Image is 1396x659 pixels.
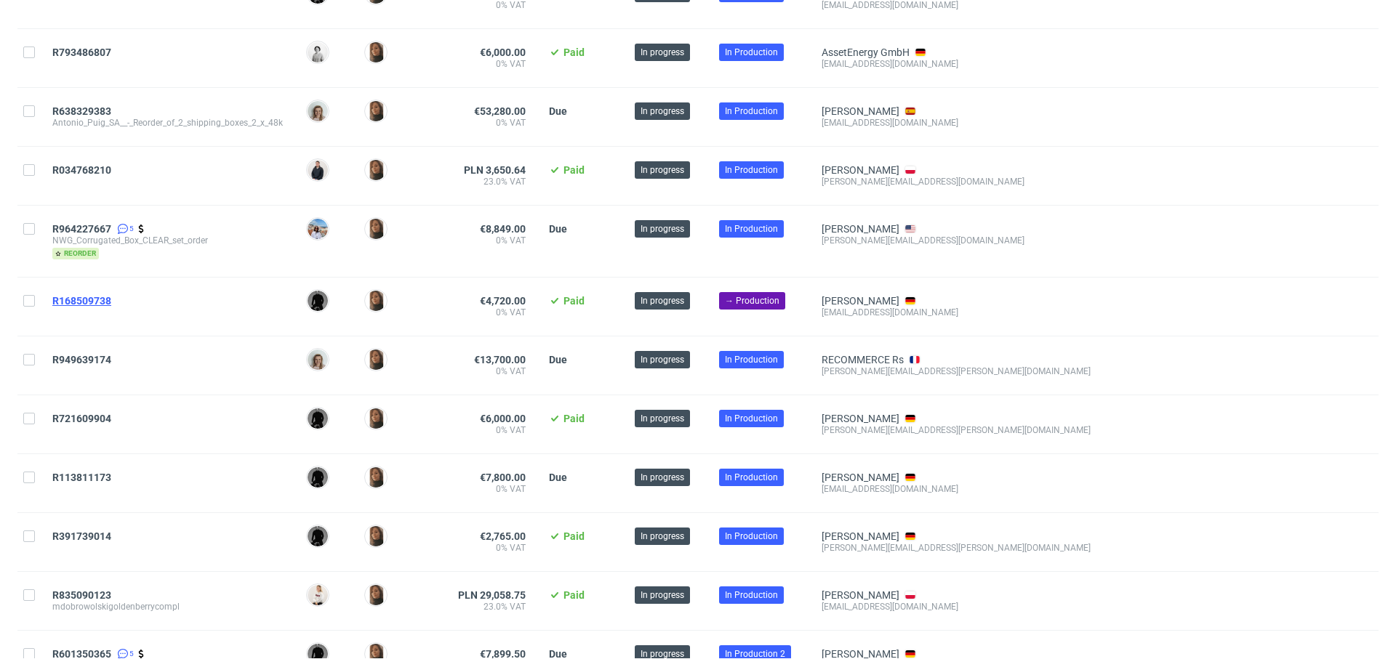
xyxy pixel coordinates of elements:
span: Paid [563,413,585,424]
span: mdobrowolskigoldenberrycompl [52,601,283,612]
span: 23.0% VAT [458,176,526,187]
span: PLN 3,650.64 [464,164,526,176]
img: Angelina Marć [366,160,386,180]
span: 0% VAT [458,365,526,377]
img: Angelina Marć [366,349,386,370]
div: [EMAIL_ADDRESS][DOMAIN_NAME] [822,601,1091,612]
span: €4,720.00 [480,295,526,307]
div: [PERSON_NAME][EMAIL_ADDRESS][DOMAIN_NAME] [822,235,1091,246]
span: In progress [641,412,684,425]
span: In Production [725,222,778,235]
a: R835090123 [52,589,114,601]
span: In progress [641,105,684,118]
img: Angelina Marć [366,291,386,311]
span: 0% VAT [458,58,526,70]
span: R835090123 [52,589,111,601]
span: Paid [563,47,585,58]
span: R721609904 [52,413,111,424]
div: [EMAIL_ADDRESS][DOMAIN_NAME] [822,483,1091,495]
div: [EMAIL_ADDRESS][DOMAIN_NAME] [822,307,1091,318]
span: 0% VAT [458,542,526,554]
span: Paid [563,295,585,307]
a: [PERSON_NAME] [822,105,899,117]
img: Dawid Urbanowicz [308,291,328,311]
a: [PERSON_NAME] [822,530,899,542]
img: Angelina Marć [366,526,386,546]
div: [PERSON_NAME][EMAIL_ADDRESS][PERSON_NAME][DOMAIN_NAME] [822,424,1091,436]
span: Due [549,105,567,117]
span: 5 [129,223,134,235]
img: Angelina Marć [366,408,386,429]
a: R721609904 [52,413,114,424]
img: Dawid Urbanowicz [308,408,328,429]
img: Angelina Marć [366,101,386,121]
span: In progress [641,222,684,235]
span: In progress [641,589,684,602]
span: 23.0% VAT [458,601,526,612]
span: €7,800.00 [480,472,526,483]
span: R949639174 [52,354,111,365]
span: In Production [725,105,778,118]
span: Due [549,354,567,365]
span: €8,849.00 [480,223,526,235]
span: €53,280.00 [474,105,526,117]
a: R964227667 [52,223,114,235]
img: Dudek Mariola [308,42,328,62]
span: €13,700.00 [474,354,526,365]
span: 0% VAT [458,117,526,129]
img: Adrian Margula [308,160,328,180]
img: Dawid Urbanowicz [308,467,328,488]
a: RECOMMERCE Rs [822,354,904,365]
span: In Production [725,471,778,484]
span: In progress [641,530,684,543]
span: 0% VAT [458,235,526,246]
img: Angelina Marć [366,42,386,62]
span: R113811173 [52,472,111,483]
span: R793486807 [52,47,111,58]
a: R168509738 [52,295,114,307]
span: In Production [725,412,778,425]
span: Paid [563,164,585,176]
span: €2,765.00 [480,530,526,542]
span: → Production [725,294,779,307]
span: €6,000.00 [480,47,526,58]
span: In Production [725,46,778,59]
span: 0% VAT [458,307,526,318]
span: PLN 29,058.75 [458,589,526,601]
div: [PERSON_NAME][EMAIL_ADDRESS][PERSON_NAME][DOMAIN_NAME] [822,542,1091,554]
span: €6,000.00 [480,413,526,424]
a: R391739014 [52,530,114,542]
span: R638329383 [52,105,111,117]
a: R638329383 [52,105,114,117]
span: In progress [641,294,684,307]
img: Monika Poźniak [308,349,328,370]
span: R168509738 [52,295,111,307]
span: 0% VAT [458,483,526,495]
span: In Production [725,589,778,602]
span: reorder [52,248,99,259]
a: R113811173 [52,472,114,483]
a: AssetEnergy GmbH [822,47,910,58]
img: Marta Kozłowska [308,219,328,239]
a: [PERSON_NAME] [822,472,899,483]
span: 0% VAT [458,424,526,436]
span: Due [549,472,567,483]
a: [PERSON_NAME] [822,164,899,176]
span: In Production [725,353,778,366]
span: R034768210 [52,164,111,176]
img: Angelina Marć [366,585,386,605]
span: In progress [641,353,684,366]
span: Antonio_Puig_SA__-_Reorder_of_2_shipping_boxes_2_x_48k [52,117,283,129]
a: [PERSON_NAME] [822,295,899,307]
img: Monika Poźniak [308,101,328,121]
a: [PERSON_NAME] [822,589,899,601]
div: [EMAIL_ADDRESS][DOMAIN_NAME] [822,58,1091,70]
span: Due [549,223,567,235]
a: 5 [114,223,134,235]
div: [EMAIL_ADDRESS][DOMAIN_NAME] [822,117,1091,129]
span: R964227667 [52,223,111,235]
span: In Production [725,163,778,177]
a: [PERSON_NAME] [822,223,899,235]
span: NWG_Corrugated_Box_CLEAR_set_order [52,235,283,246]
span: Paid [563,530,585,542]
